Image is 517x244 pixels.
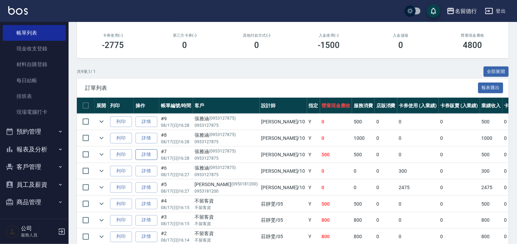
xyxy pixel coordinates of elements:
td: 500 [352,114,375,130]
td: 0 [320,163,352,179]
button: 商品管理 [3,193,66,211]
h2: 入金儲值 [373,33,428,38]
a: 詳情 [136,117,157,127]
p: 08/17 (日) 16:27 [161,188,191,194]
p: 08/17 (日) 16:15 [161,221,191,227]
td: 0 [320,130,352,146]
h3: -2775 [102,40,124,50]
p: (0953127875) [209,148,236,155]
th: 客戶 [193,98,260,114]
td: 500 [480,114,503,130]
td: #5 [159,180,193,196]
p: 0953127875 [195,172,258,178]
td: 0 [439,130,480,146]
div: 不留客資 [195,214,258,221]
td: 0 [439,212,480,229]
td: 0 [375,130,397,146]
h2: 入金使用(-) [301,33,356,38]
td: 0 [375,163,397,179]
td: 1000 [480,130,503,146]
div: 張雅涵 [195,132,258,139]
a: 詳情 [136,199,157,209]
td: #9 [159,114,193,130]
a: 排班表 [3,88,66,104]
a: 詳情 [136,182,157,193]
button: 列印 [110,117,132,127]
p: (0953127875) [209,115,236,122]
p: 08/17 (日) 16:14 [161,237,191,244]
td: 500 [320,147,352,163]
td: 500 [352,196,375,212]
a: 材料自購登錄 [3,57,66,72]
td: 1000 [352,130,375,146]
td: Y [307,196,320,212]
a: 現金收支登錄 [3,41,66,57]
div: 張雅涵 [195,148,258,155]
td: #8 [159,130,193,146]
td: 莊靜雯 /05 [260,212,307,229]
div: 不留客資 [195,230,258,237]
th: 服務消費 [352,98,375,114]
button: expand row [96,232,107,242]
button: 列印 [110,166,132,176]
button: expand row [96,166,107,176]
div: 名留德行 [455,7,477,15]
td: #4 [159,196,193,212]
h3: 0 [183,40,187,50]
td: 0 [397,212,439,229]
p: 服務人員 [21,232,56,238]
td: #3 [159,212,193,229]
button: save [427,4,440,18]
p: 0953127875 [195,139,258,145]
h5: 公司 [21,225,56,232]
button: 客戶管理 [3,158,66,176]
th: 營業現金應收 [320,98,352,114]
td: 800 [352,212,375,229]
td: [PERSON_NAME] /10 [260,163,307,179]
h3: 0 [255,40,259,50]
img: Person [5,225,19,239]
td: Y [307,212,320,229]
td: Y [307,180,320,196]
td: Y [307,147,320,163]
button: 列印 [110,182,132,193]
p: 08/17 (日) 16:15 [161,205,191,211]
button: 列印 [110,232,132,242]
p: 08/17 (日) 16:28 [161,155,191,161]
span: 訂單列表 [85,85,478,91]
p: 不留客資 [195,205,258,211]
td: 0 [439,147,480,163]
td: 0 [397,147,439,163]
td: 0 [375,147,397,163]
p: 08/17 (日) 16:28 [161,139,191,145]
th: 設計師 [260,98,307,114]
td: 莊靜雯 /05 [260,196,307,212]
button: expand row [96,133,107,143]
button: 列印 [110,133,132,144]
h2: 第三方卡券(-) [157,33,213,38]
th: 帳單編號/時間 [159,98,193,114]
td: 800 [480,212,503,229]
td: 0 [375,114,397,130]
a: 詳情 [136,232,157,242]
p: 0953127875 [195,155,258,161]
button: 員工及薪資 [3,176,66,194]
td: Y [307,130,320,146]
p: 不留客資 [195,237,258,244]
button: 登出 [482,5,509,17]
td: [PERSON_NAME] /10 [260,130,307,146]
button: 報表及分析 [3,141,66,158]
button: expand row [96,182,107,193]
td: 0 [375,180,397,196]
p: 0953181200 [195,188,258,194]
th: 業績收入 [480,98,503,114]
h3: 0 [398,40,403,50]
td: Y [307,163,320,179]
p: (0953127875) [209,132,236,139]
div: 張雅涵 [195,164,258,172]
td: 0 [439,196,480,212]
button: expand row [96,215,107,225]
button: 全部展開 [484,66,509,77]
p: 08/17 (日) 16:27 [161,172,191,178]
th: 指定 [307,98,320,114]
